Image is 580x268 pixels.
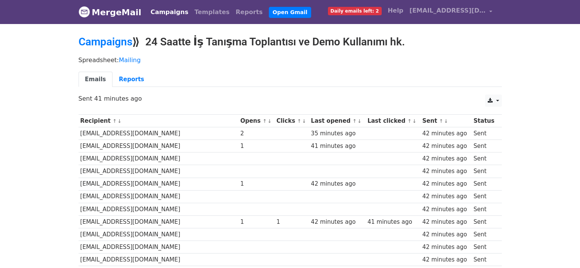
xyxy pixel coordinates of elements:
div: 42 minutes ago [311,218,364,226]
td: Sent [472,152,498,165]
th: Last opened [309,115,366,127]
td: [EMAIL_ADDRESS][DOMAIN_NAME] [79,203,239,215]
div: 41 minutes ago [368,218,419,226]
a: ↓ [412,118,416,124]
td: [EMAIL_ADDRESS][DOMAIN_NAME] [79,140,239,152]
th: Last clicked [366,115,421,127]
td: Sent [472,203,498,215]
div: 42 minutes ago [423,129,470,138]
span: [EMAIL_ADDRESS][DOMAIN_NAME] [410,6,486,15]
a: [EMAIL_ADDRESS][DOMAIN_NAME] [406,3,496,21]
a: ↓ [267,118,272,124]
p: Spreadsheet: [79,56,502,64]
td: [EMAIL_ADDRESS][DOMAIN_NAME] [79,127,239,140]
a: ↑ [439,118,443,124]
td: [EMAIL_ADDRESS][DOMAIN_NAME] [79,215,239,228]
td: [EMAIL_ADDRESS][DOMAIN_NAME] [79,190,239,203]
td: Sent [472,254,498,266]
td: Sent [472,127,498,140]
td: Sent [472,241,498,254]
a: ↓ [302,118,306,124]
th: Clicks [275,115,309,127]
a: Open Gmail [269,7,311,18]
td: Sent [472,140,498,152]
div: 1 [240,180,273,188]
a: Campaigns [148,5,191,20]
a: Emails [79,72,112,87]
div: 42 minutes ago [423,142,470,151]
p: Sent 41 minutes ago [79,95,502,103]
td: Sent [472,178,498,190]
a: ↑ [263,118,267,124]
td: Sent [472,215,498,228]
span: Daily emails left: 2 [328,7,382,15]
div: 42 minutes ago [423,167,470,176]
td: [EMAIL_ADDRESS][DOMAIN_NAME] [79,165,239,178]
iframe: Chat Widget [542,231,580,268]
h2: ⟫ 24 Saatte İş Tanışma Toplantısı ve Demo Kullanımı hk. [79,35,502,48]
div: 42 minutes ago [423,230,470,239]
div: 42 minutes ago [423,243,470,252]
div: 35 minutes ago [311,129,364,138]
td: Sent [472,228,498,241]
th: Opens [238,115,275,127]
div: 42 minutes ago [423,255,470,264]
div: Sohbet Aracı [542,231,580,268]
td: [EMAIL_ADDRESS][DOMAIN_NAME] [79,241,239,254]
td: [EMAIL_ADDRESS][DOMAIN_NAME] [79,254,239,266]
a: Campaigns [79,35,132,48]
a: ↓ [444,118,448,124]
div: 1 [240,142,273,151]
a: Reports [112,72,151,87]
div: 42 minutes ago [423,218,470,226]
a: Daily emails left: 2 [325,3,385,18]
div: 2 [240,129,273,138]
th: Sent [421,115,472,127]
div: 1 [240,218,273,226]
td: [EMAIL_ADDRESS][DOMAIN_NAME] [79,178,239,190]
th: Recipient [79,115,239,127]
a: Reports [233,5,266,20]
div: 41 minutes ago [311,142,364,151]
a: ↑ [112,118,117,124]
a: ↑ [407,118,411,124]
a: ↓ [117,118,122,124]
img: MergeMail logo [79,6,90,18]
a: Mailing [119,56,141,64]
div: 42 minutes ago [423,154,470,163]
td: Sent [472,190,498,203]
a: Templates [191,5,233,20]
div: 1 [276,218,307,226]
a: ↑ [352,118,357,124]
td: [EMAIL_ADDRESS][DOMAIN_NAME] [79,152,239,165]
td: Sent [472,165,498,178]
td: [EMAIL_ADDRESS][DOMAIN_NAME] [79,228,239,241]
div: 42 minutes ago [423,180,470,188]
a: ↓ [357,118,361,124]
a: Help [385,3,406,18]
div: 42 minutes ago [423,192,470,201]
div: 42 minutes ago [423,205,470,214]
a: MergeMail [79,4,141,20]
a: ↑ [297,118,301,124]
div: 42 minutes ago [311,180,364,188]
th: Status [472,115,498,127]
